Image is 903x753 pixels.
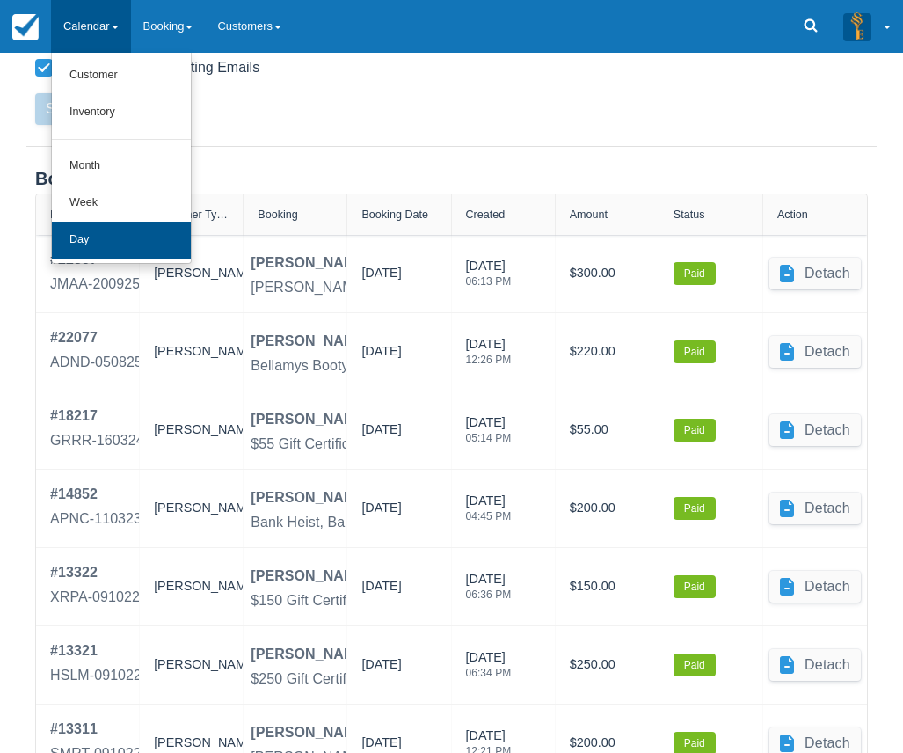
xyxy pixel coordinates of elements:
div: Status [674,208,705,221]
div: # 22077 [50,327,142,348]
div: Booking Date [361,208,428,221]
div: 06:34 PM [466,668,512,678]
a: Customer [52,57,191,94]
a: #13322XRPA-091022 [50,562,140,611]
div: $250.00 [570,640,644,690]
button: Detach [769,493,861,524]
label: Paid [674,340,716,363]
div: [DATE] [361,420,401,447]
div: [PERSON_NAME] [251,331,369,352]
div: # 13321 [50,640,142,662]
div: 06:36 PM [466,589,512,600]
a: #22357JMAA-200925 [50,249,140,298]
div: $55 Gift Certificate [251,434,368,455]
button: Detach [769,258,861,289]
button: Detach [769,336,861,368]
div: # 18217 [50,406,144,427]
div: Bellamys Booty, Bellamys Booty Room Booking [251,355,550,376]
div: # 13311 [50,719,142,740]
img: checkfront-main-nav-mini-logo.png [12,14,39,40]
label: Paid [674,654,716,676]
label: Paid [674,575,716,598]
div: Bank Heist, Bank Heist Room Booking [251,512,493,533]
a: Inventory [52,94,191,131]
div: [DATE] [361,655,401,682]
div: [PERSON_NAME] [251,252,369,274]
div: [PERSON_NAME] [154,327,229,376]
div: # 14852 [50,484,142,505]
div: [DATE] [466,257,512,297]
div: 12:26 PM [466,355,512,365]
div: ID [50,208,62,221]
div: [PERSON_NAME] [154,249,229,298]
div: [PERSON_NAME] Room Booking [251,277,464,298]
div: [DATE] [466,492,512,532]
div: $300.00 [570,249,644,298]
div: # 13322 [50,562,140,583]
a: #13321HSLM-091022 [50,640,142,690]
div: [PERSON_NAME] [251,566,369,587]
div: Booking [258,208,298,221]
div: ADND-050825 [50,352,142,373]
div: $250 Gift Certificate [251,669,376,690]
div: [PERSON_NAME] [154,484,229,533]
div: [DATE] [361,577,401,603]
label: Paid [674,419,716,442]
div: [PERSON_NAME] [154,562,229,611]
div: [PERSON_NAME] [251,409,369,430]
div: $150.00 [570,562,644,611]
ul: Calendar [51,53,192,264]
a: #18217GRRR-160324 [50,406,144,455]
div: HSLM-091022 [50,665,142,686]
div: 06:13 PM [466,276,512,287]
div: [DATE] [466,570,512,610]
div: $150 Gift Certificate [251,590,376,611]
div: [DATE] [361,499,401,525]
div: $200.00 [570,484,644,533]
a: #14852APNC-110323 [50,484,142,533]
div: Created [466,208,506,221]
div: 04:45 PM [466,511,512,522]
button: Detach [769,649,861,681]
div: XRPA-091022 [50,587,140,608]
div: [PERSON_NAME] [251,487,369,508]
div: $220.00 [570,327,644,376]
a: Day [52,222,191,259]
div: [DATE] [361,342,401,369]
div: Action [777,208,808,221]
a: #22077ADND-050825 [50,327,142,376]
label: Paid [674,262,716,285]
div: $55.00 [570,406,644,455]
div: [PERSON_NAME] [251,722,369,743]
a: Month [52,148,191,185]
div: [PERSON_NAME] [154,640,229,690]
div: 05:14 PM [466,433,512,443]
div: [DATE] [466,648,512,689]
button: Detach [769,414,861,446]
div: # 22357 [50,249,140,270]
div: [PERSON_NAME] [154,406,229,455]
div: JMAA-200925 [50,274,140,295]
button: Detach [769,571,861,603]
div: GRRR-160324 [50,430,144,451]
div: [DATE] [361,264,401,290]
label: Paid [674,497,716,520]
div: Bookings [35,168,868,190]
div: [DATE] [466,335,512,376]
a: Week [52,185,191,222]
div: [PERSON_NAME] [251,644,369,665]
div: APNC-110323 [50,508,142,530]
div: [DATE] [466,413,512,454]
img: A3 [843,12,871,40]
div: Amount [570,208,608,221]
